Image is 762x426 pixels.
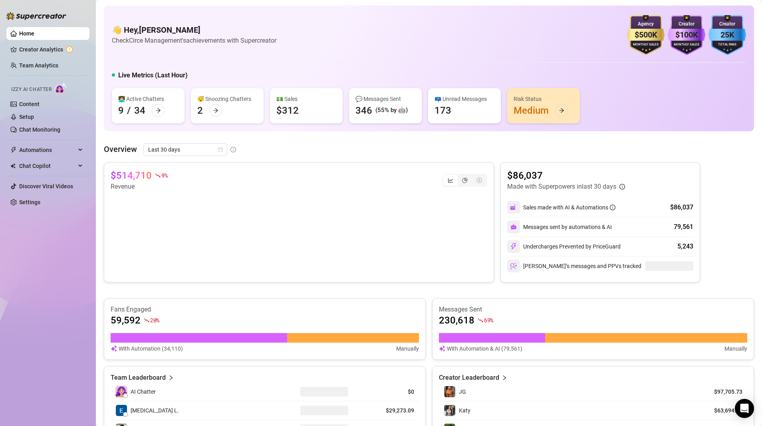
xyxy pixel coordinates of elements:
[439,344,445,353] img: svg%3e
[197,95,257,103] div: 😴 Snoozing Chatters
[674,222,693,232] div: 79,561
[161,172,167,179] span: 9 %
[11,86,52,93] span: Izzy AI Chatter
[439,373,499,383] article: Creator Leaderboard
[507,182,616,191] article: Made with Superpowers in last 30 days
[19,114,34,120] a: Setup
[115,386,127,398] img: izzy-ai-chatter-avatar-DDCN_rTZ.svg
[19,126,60,133] a: Chat Monitoring
[112,35,276,45] article: Check Circe Management's achievements with Supercreator
[218,147,223,152] span: calendar
[708,15,746,55] img: blue-badge-DgoSNQY1.svg
[523,203,615,212] div: Sales made with AI & Automations
[448,177,453,183] span: line-chart
[510,224,517,230] img: svg%3e
[668,42,705,47] div: Monthly Sales
[706,406,742,414] article: $63,694.46
[478,318,483,323] span: fall
[55,83,67,94] img: AI Chatter
[735,399,754,418] div: Open Intercom Messenger
[131,406,179,415] span: [MEDICAL_DATA] L.
[502,373,507,383] span: right
[19,62,58,69] a: Team Analytics
[119,344,183,353] article: With Automation (34,110)
[706,388,742,396] article: $97,705.73
[724,344,747,353] article: Manually
[668,29,705,41] div: $100K
[507,240,621,253] div: Undercharges Prevented by PriceGuard
[276,95,336,103] div: 💵 Sales
[439,305,747,314] article: Messages Sent
[514,95,573,103] div: Risk Status
[19,144,76,156] span: Automations
[435,104,451,117] div: 173
[619,184,625,189] span: info-circle
[213,108,218,113] span: arrow-right
[444,386,455,397] img: JG
[116,405,127,416] img: Exon Locsin
[355,95,415,103] div: 💬 Messages Sent
[134,104,145,117] div: 34
[155,173,161,178] span: fall
[111,169,152,182] article: $514,710
[111,305,419,314] article: Fans Engaged
[19,199,40,205] a: Settings
[439,314,474,327] article: 230,618
[507,221,612,233] div: Messages sent by automations & AI
[230,147,236,152] span: info-circle
[150,316,159,324] span: 20 %
[19,183,73,189] a: Discover Viral Videos
[708,29,746,41] div: 25K
[111,314,141,327] article: 59,592
[708,20,746,28] div: Creator
[396,344,419,353] article: Manually
[627,42,665,47] div: Monthly Sales
[118,95,178,103] div: 👩‍💻 Active Chatters
[118,71,188,80] h5: Live Metrics (Last Hour)
[148,144,222,156] span: Last 30 days
[627,15,665,55] img: gold-badge-CigiZidd.svg
[668,20,705,28] div: Creator
[459,389,466,395] span: JG
[677,242,693,251] div: 5,243
[670,203,693,212] div: $86,037
[19,30,34,37] a: Home
[708,42,746,47] div: Total Fans
[155,108,161,113] span: arrow-right
[435,95,494,103] div: 📪 Unread Messages
[484,316,493,324] span: 69 %
[507,260,641,272] div: [PERSON_NAME]’s messages and PPVs tracked
[459,407,470,414] span: Katy
[19,43,83,56] a: Creator Analytics exclamation-circle
[668,15,705,55] img: purple-badge-B9DA21FR.svg
[118,104,124,117] div: 9
[510,243,517,250] img: svg%3e
[610,205,615,210] span: info-circle
[447,344,522,353] article: With Automation & AI (79,561)
[112,24,276,35] h4: 👋 Hey, [PERSON_NAME]
[10,163,16,169] img: Chat Copilot
[10,147,17,153] span: thunderbolt
[443,174,487,187] div: segmented control
[476,177,482,183] span: dollar-circle
[507,169,625,182] article: $86,037
[627,29,665,41] div: $500K
[627,20,665,28] div: Agency
[362,406,414,414] article: $29,273.09
[19,101,40,107] a: Content
[6,12,66,20] img: logo-BBDzfeDw.svg
[168,373,174,383] span: right
[462,177,468,183] span: pie-chart
[104,143,137,155] article: Overview
[510,204,517,211] img: svg%3e
[510,262,517,270] img: svg%3e
[444,405,455,416] img: Katy
[111,182,167,191] article: Revenue
[131,387,156,396] span: AI Chatter
[559,108,564,113] span: arrow-right
[111,373,166,383] article: Team Leaderboard
[111,344,117,353] img: svg%3e
[276,104,299,117] div: $312
[197,104,203,117] div: 2
[144,318,149,323] span: fall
